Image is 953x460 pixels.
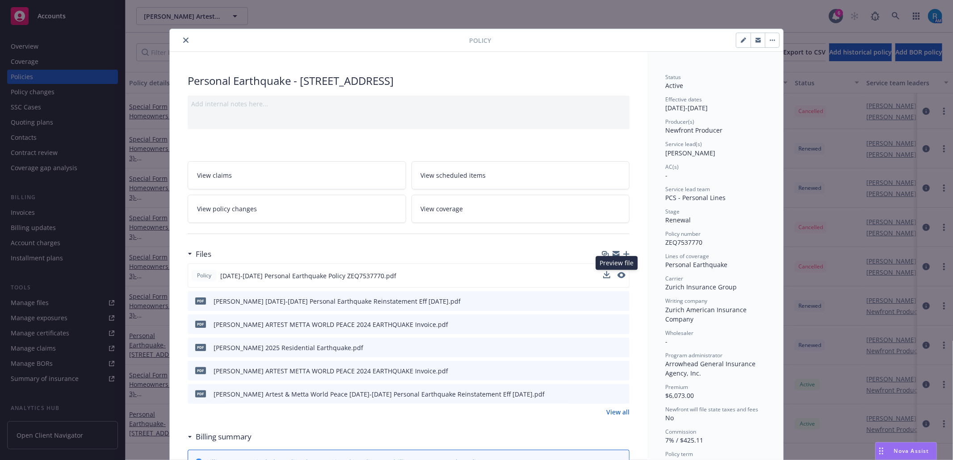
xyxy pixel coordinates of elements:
[195,344,206,351] span: pdf
[665,96,702,103] span: Effective dates
[469,36,491,45] span: Policy
[665,171,668,180] span: -
[665,337,668,346] span: -
[665,73,681,81] span: Status
[411,161,630,189] a: View scheduled items
[876,443,887,460] div: Drag to move
[618,366,626,376] button: preview file
[665,383,688,391] span: Premium
[197,171,232,180] span: View claims
[604,297,611,306] button: download file
[665,149,715,157] span: [PERSON_NAME]
[665,252,709,260] span: Lines of coverage
[188,431,252,443] div: Billing summary
[603,271,610,278] button: download file
[665,351,722,359] span: Program administrator
[665,208,680,215] span: Stage
[421,204,463,213] span: View coverage
[603,271,610,280] button: download file
[665,329,693,337] span: Wholesaler
[195,297,206,304] span: pdf
[665,305,748,323] span: Zurich American Insurance Company
[411,195,630,223] a: View coverage
[195,390,206,397] span: pdf
[214,320,448,329] div: [PERSON_NAME] ARTEST METTA WORLD PEACE 2024 EARTHQUAKE Invoice.pdf
[195,321,206,327] span: pdf
[188,73,630,88] div: Personal Earthquake - [STREET_ADDRESS]
[665,238,702,247] span: ZEQ7537770
[214,343,363,352] div: [PERSON_NAME] 2025 Residential Earthquake.pdf
[214,389,545,399] div: [PERSON_NAME] Artest & Metta World Peace [DATE]-[DATE] Personal Earthquake Reinstatement Eff [DAT...
[665,140,702,148] span: Service lead(s)
[618,297,626,306] button: preview file
[665,414,674,422] span: No
[665,230,701,238] span: Policy number
[665,436,703,444] span: 7% / $425.11
[188,248,211,260] div: Files
[665,283,737,291] span: Zurich Insurance Group
[665,163,679,171] span: AC(s)
[665,185,710,193] span: Service lead team
[220,271,396,280] span: [DATE]-[DATE] Personal Earthquake Policy ZEQ7537770.pdf
[617,271,626,280] button: preview file
[665,360,757,377] span: Arrowhead General Insurance Agency, Inc.
[665,193,726,202] span: PCS - Personal Lines
[665,406,758,413] span: Newfront will file state taxes and fees
[665,450,693,458] span: Policy term
[214,366,448,376] div: [PERSON_NAME] ARTEST METTA WORLD PEACE 2024 EARTHQUAKE Invoice.pdf
[665,391,694,400] span: $6,073.00
[195,272,213,280] span: Policy
[188,195,406,223] a: View policy changes
[617,272,626,278] button: preview file
[875,442,937,460] button: Nova Assist
[665,81,683,90] span: Active
[421,171,486,180] span: View scheduled items
[665,260,727,269] span: Personal Earthquake
[197,204,257,213] span: View policy changes
[665,126,722,134] span: Newfront Producer
[618,320,626,329] button: preview file
[188,161,406,189] a: View claims
[604,320,611,329] button: download file
[196,248,211,260] h3: Files
[618,343,626,352] button: preview file
[604,366,611,376] button: download file
[596,256,638,270] div: Preview file
[604,389,611,399] button: download file
[196,431,252,443] h3: Billing summary
[894,447,929,455] span: Nova Assist
[618,389,626,399] button: preview file
[606,407,630,417] a: View all
[665,216,691,224] span: Renewal
[665,96,765,113] div: [DATE] - [DATE]
[665,118,694,125] span: Producer(s)
[191,99,626,109] div: Add internal notes here...
[665,275,683,282] span: Carrier
[604,343,611,352] button: download file
[665,297,707,305] span: Writing company
[181,35,191,46] button: close
[195,367,206,374] span: pdf
[665,428,696,435] span: Commission
[214,297,461,306] div: [PERSON_NAME] [DATE]-[DATE] Personal Earthquake Reinstatement Eff [DATE].pdf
